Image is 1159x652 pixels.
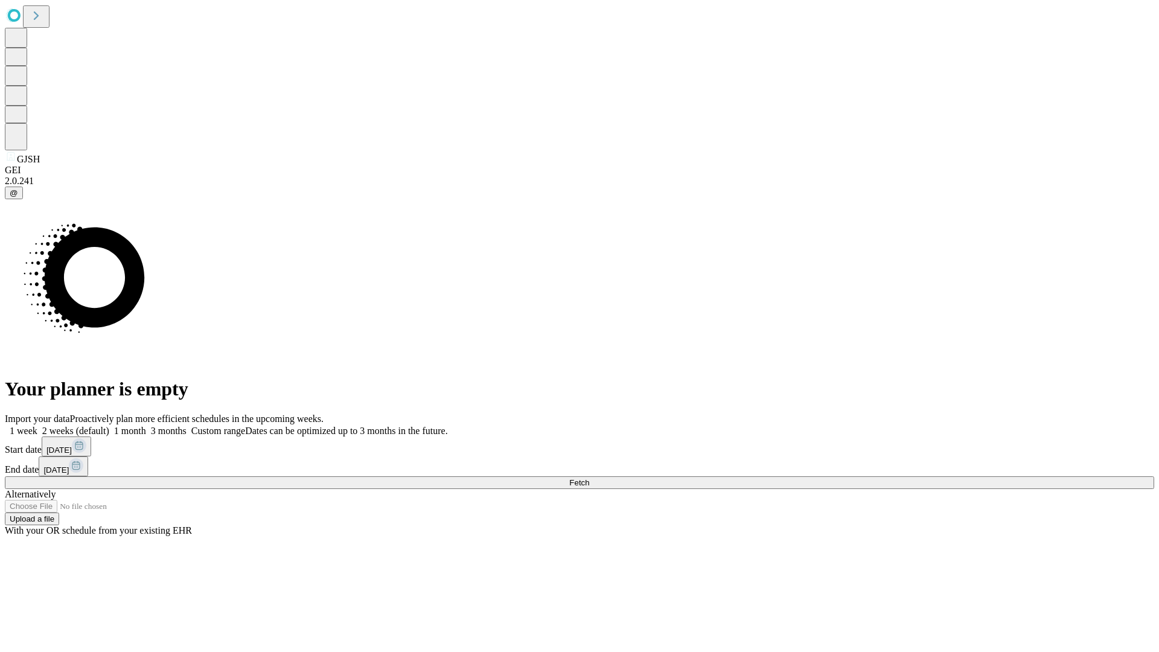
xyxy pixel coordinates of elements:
button: [DATE] [39,456,88,476]
div: GEI [5,165,1154,176]
span: GJSH [17,154,40,164]
span: 1 month [114,426,146,436]
span: With your OR schedule from your existing EHR [5,525,192,535]
button: @ [5,187,23,199]
button: [DATE] [42,436,91,456]
button: Fetch [5,476,1154,489]
span: Import your data [5,414,70,424]
span: Custom range [191,426,245,436]
span: [DATE] [46,446,72,455]
span: [DATE] [43,465,69,475]
span: 3 months [151,426,187,436]
span: Dates can be optimized up to 3 months in the future. [245,426,447,436]
span: @ [10,188,18,197]
div: End date [5,456,1154,476]
span: 2 weeks (default) [42,426,109,436]
div: Start date [5,436,1154,456]
button: Upload a file [5,513,59,525]
span: Alternatively [5,489,56,499]
span: 1 week [10,426,37,436]
div: 2.0.241 [5,176,1154,187]
h1: Your planner is empty [5,378,1154,400]
span: Fetch [569,478,589,487]
span: Proactively plan more efficient schedules in the upcoming weeks. [70,414,324,424]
